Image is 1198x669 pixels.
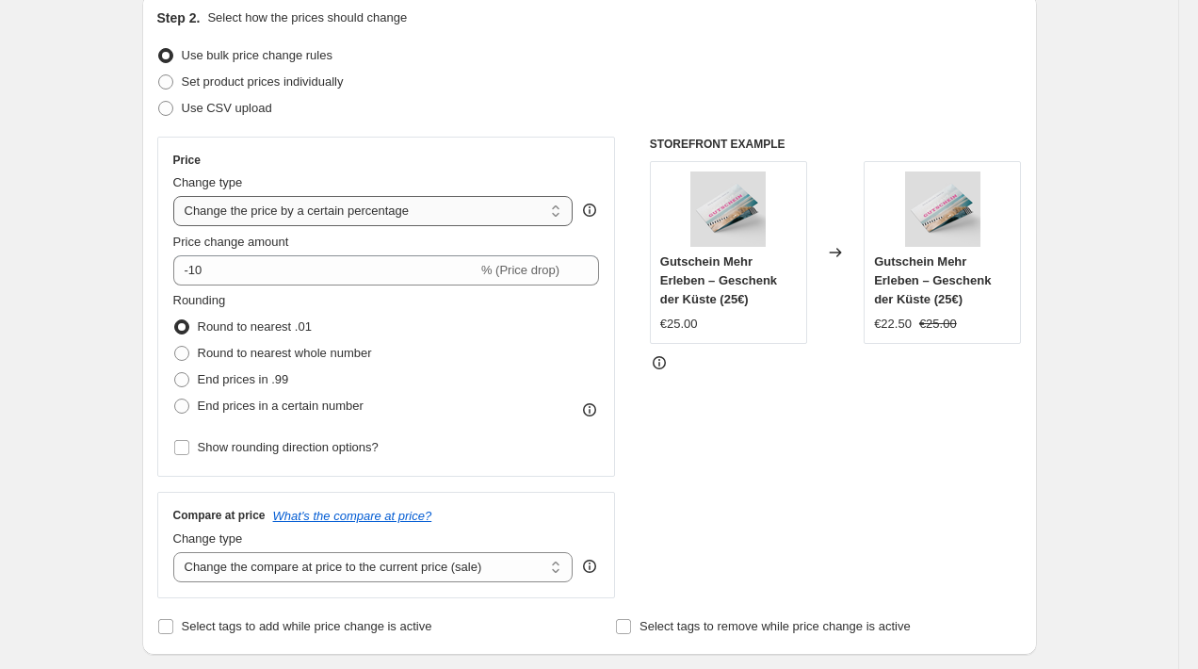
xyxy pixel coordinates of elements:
[580,557,599,576] div: help
[580,201,599,220] div: help
[690,171,766,247] img: Gutschein_80x.png
[182,74,344,89] span: Set product prices individually
[198,399,364,413] span: End prices in a certain number
[639,619,911,633] span: Select tags to remove while price change is active
[173,508,266,523] h3: Compare at price
[207,8,407,27] p: Select how the prices should change
[198,372,289,386] span: End prices in .99
[874,315,912,334] div: €22.50
[198,440,379,454] span: Show rounding direction options?
[198,346,372,360] span: Round to nearest whole number
[198,319,312,334] span: Round to nearest .01
[173,531,243,546] span: Change type
[182,48,332,62] span: Use bulk price change rules
[173,235,289,249] span: Price change amount
[874,254,991,306] span: Gutschein Mehr Erleben – Geschenk der Küste (25€)
[905,171,980,247] img: Gutschein_80x.png
[650,137,1022,152] h6: STOREFRONT EXAMPLE
[173,175,243,189] span: Change type
[173,293,226,307] span: Rounding
[660,254,777,306] span: Gutschein Mehr Erleben – Geschenk der Küste (25€)
[481,263,559,277] span: % (Price drop)
[182,619,432,633] span: Select tags to add while price change is active
[173,255,478,286] input: -15
[182,101,272,115] span: Use CSV upload
[660,315,698,334] div: €25.00
[273,509,432,523] button: What's the compare at price?
[919,315,957,334] strike: €25.00
[173,153,201,168] h3: Price
[157,8,201,27] h2: Step 2.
